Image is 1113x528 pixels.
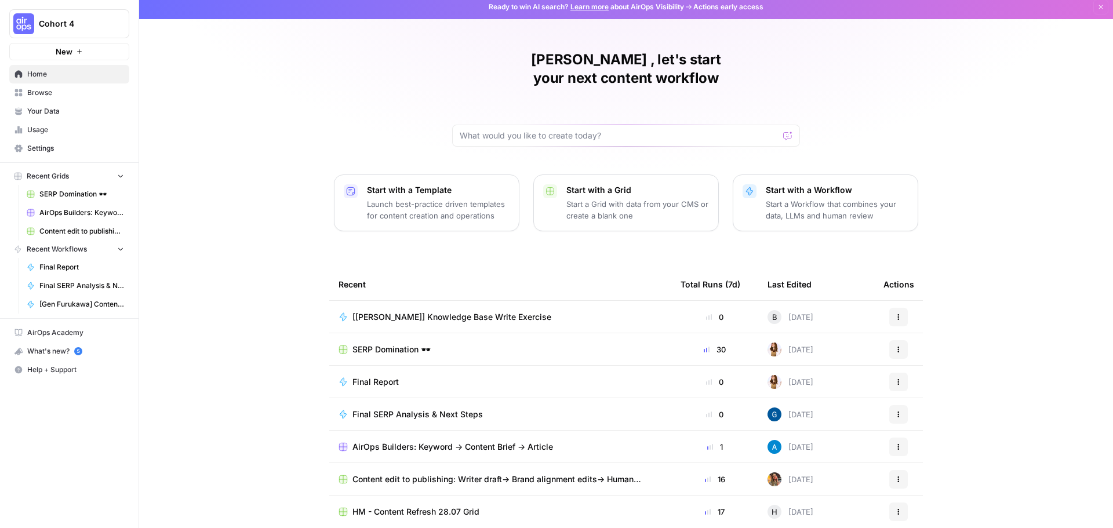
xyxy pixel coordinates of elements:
div: 17 [681,506,749,518]
span: New [56,46,72,57]
a: Learn more [570,2,609,11]
div: What's new? [10,343,129,360]
input: What would you like to create today? [460,130,779,141]
img: qd2a6s3w5hfdcqb82ik0wk3no9aw [768,407,781,421]
a: AirOps Builders: Keyword -> Content Brief -> Article [339,441,662,453]
a: HM - Content Refresh 28.07 Grid [339,506,662,518]
span: AirOps Academy [27,327,124,338]
div: 0 [681,409,749,420]
span: Browse [27,88,124,98]
button: Recent Workflows [9,241,129,258]
a: AirOps Academy [9,323,129,342]
span: SERP Domination 🕶️ [352,344,431,355]
a: Final SERP Analysis & Next Steps [339,409,662,420]
div: [DATE] [768,505,813,519]
div: [DATE] [768,343,813,356]
text: 5 [77,348,79,354]
div: [DATE] [768,375,813,389]
span: Final Report [39,262,124,272]
p: Start with a Grid [566,184,709,196]
div: 0 [681,376,749,388]
img: dv492c8bjtr091ls286jptzea6tx [768,375,781,389]
span: Ready to win AI search? about AirOps Visibility [489,2,684,12]
div: 1 [681,441,749,453]
button: Start with a WorkflowStart a Workflow that combines your data, LLMs and human review [733,174,918,231]
div: [DATE] [768,440,813,454]
div: [DATE] [768,407,813,421]
span: Settings [27,143,124,154]
a: AirOps Builders: Keyword -> Content Brief -> Article [21,203,129,222]
img: Cohort 4 Logo [13,13,34,34]
button: What's new? 5 [9,342,129,361]
button: Start with a GridStart a Grid with data from your CMS or create a blank one [533,174,719,231]
a: Final Report [21,258,129,276]
img: ig4q4k97gip0ni4l5m9zkcyfayaz [768,472,781,486]
p: Launch best-practice driven templates for content creation and operations [367,198,510,221]
span: Home [27,69,124,79]
a: Final SERP Analysis & Next Steps [21,276,129,295]
a: Home [9,65,129,83]
span: B [772,311,777,323]
a: Settings [9,139,129,158]
span: Actions early access [693,2,763,12]
img: dv492c8bjtr091ls286jptzea6tx [768,343,781,356]
div: Last Edited [768,268,812,300]
a: Browse [9,83,129,102]
span: Recent Grids [27,171,69,181]
p: Start with a Template [367,184,510,196]
span: Cohort 4 [39,18,109,30]
button: Help + Support [9,361,129,379]
span: Final SERP Analysis & Next Steps [352,409,483,420]
span: AirOps Builders: Keyword -> Content Brief -> Article [39,207,124,218]
img: o3cqybgnmipr355j8nz4zpq1mc6x [768,440,781,454]
span: SERP Domination 🕶️ [39,189,124,199]
div: 16 [681,474,749,485]
span: HM - Content Refresh 28.07 Grid [352,506,479,518]
h1: [PERSON_NAME] , let's start your next content workflow [452,50,800,88]
span: Final Report [352,376,399,388]
span: Content edit to publishing: Writer draft-> Brand alignment edits-> Human review-> Add internal an... [352,474,662,485]
div: Total Runs (7d) [681,268,740,300]
span: [Gen Furukawa] Content Creation Power Agent Workflow [39,299,124,309]
span: [[PERSON_NAME]] Knowledge Base Write Exercise [352,311,551,323]
div: [DATE] [768,472,813,486]
span: Your Data [27,106,124,116]
span: Recent Workflows [27,244,87,254]
div: Actions [883,268,914,300]
button: Workspace: Cohort 4 [9,9,129,38]
div: Recent [339,268,662,300]
span: AirOps Builders: Keyword -> Content Brief -> Article [352,441,553,453]
a: Final Report [339,376,662,388]
button: New [9,43,129,60]
button: Start with a TemplateLaunch best-practice driven templates for content creation and operations [334,174,519,231]
p: Start a Grid with data from your CMS or create a blank one [566,198,709,221]
a: Content edit to publishing: Writer draft-> Brand alignment edits-> Human review-> Add internal an... [21,222,129,241]
button: Recent Grids [9,167,129,185]
a: SERP Domination 🕶️ [21,185,129,203]
span: Content edit to publishing: Writer draft-> Brand alignment edits-> Human review-> Add internal an... [39,226,124,236]
span: Help + Support [27,365,124,375]
a: Content edit to publishing: Writer draft-> Brand alignment edits-> Human review-> Add internal an... [339,474,662,485]
span: H [772,506,777,518]
a: SERP Domination 🕶️ [339,344,662,355]
p: Start with a Workflow [766,184,908,196]
span: Usage [27,125,124,135]
div: 0 [681,311,749,323]
a: Your Data [9,102,129,121]
a: [Gen Furukawa] Content Creation Power Agent Workflow [21,295,129,314]
p: Start a Workflow that combines your data, LLMs and human review [766,198,908,221]
a: Usage [9,121,129,139]
div: [DATE] [768,310,813,324]
span: Final SERP Analysis & Next Steps [39,281,124,291]
a: [[PERSON_NAME]] Knowledge Base Write Exercise [339,311,662,323]
a: 5 [74,347,82,355]
div: 30 [681,344,749,355]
